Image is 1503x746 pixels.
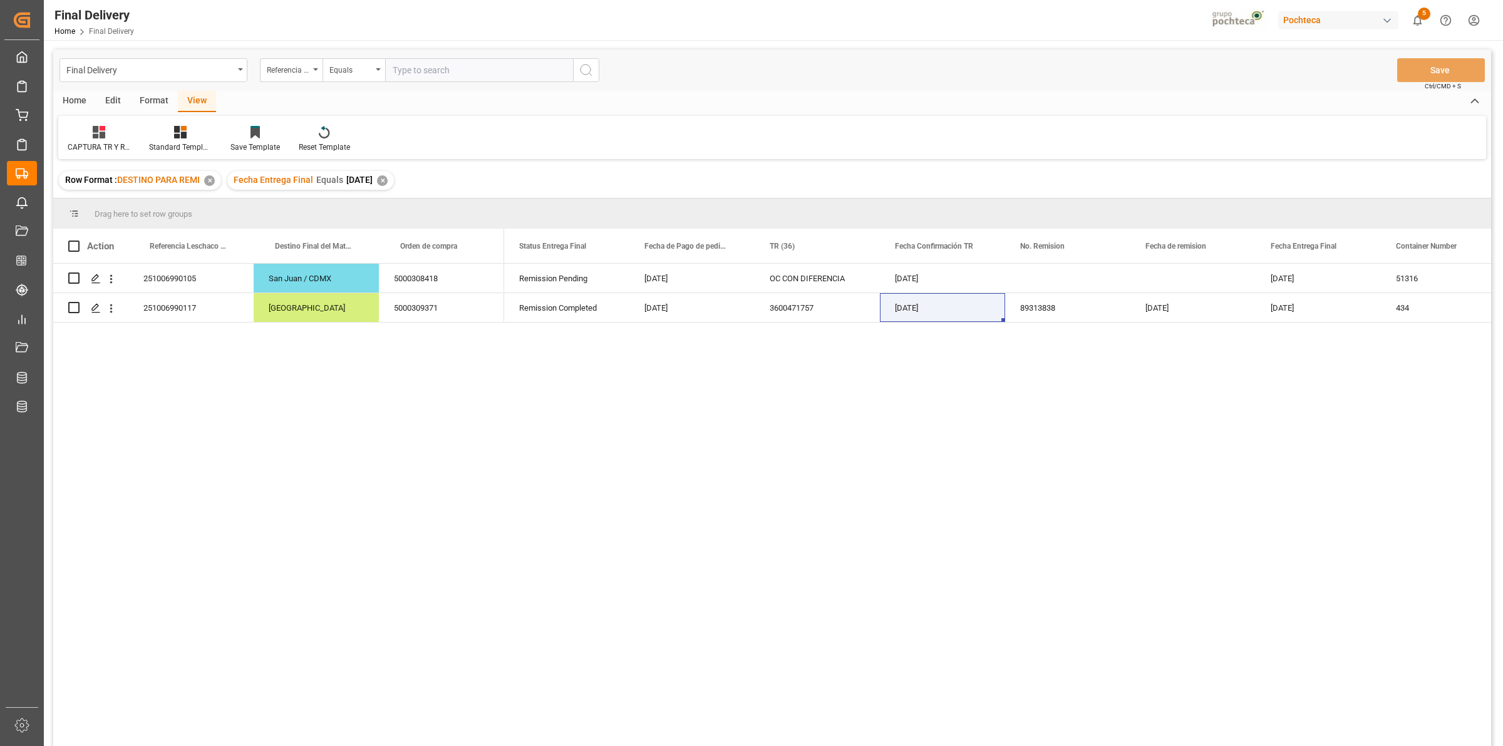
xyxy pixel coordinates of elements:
button: Help Center [1432,6,1460,34]
div: Home [53,91,96,112]
div: Equals [329,61,372,76]
input: Type to search [385,58,573,82]
span: Fecha Entrega Final [234,175,313,185]
button: Pochteca [1278,8,1403,32]
div: Standard Templates [149,142,212,153]
div: [DATE] [629,264,755,293]
div: ✕ [377,175,388,186]
div: [DATE] [1130,293,1256,322]
span: Row Format : [65,175,117,185]
a: Home [54,27,75,36]
div: [DATE] [880,293,1005,322]
span: Fecha de Pago de pedimento [644,242,728,251]
button: open menu [59,58,247,82]
div: Edit [96,91,130,112]
span: Container Number [1396,242,1457,251]
div: [DATE] [1256,293,1381,322]
div: San Juan / CDMX [254,264,379,293]
span: Fecha Confirmación TR [895,242,973,251]
div: Referencia Leschaco (Impo) [267,61,309,76]
div: [DATE] [880,264,1005,293]
div: Save Template [230,142,280,153]
span: DESTINO PARA REMI [117,175,200,185]
button: open menu [260,58,323,82]
div: [DATE] [629,293,755,322]
div: Pochteca [1278,11,1398,29]
div: Press SPACE to select this row. [53,293,504,323]
div: 251006990117 [128,293,254,322]
button: Save [1397,58,1485,82]
span: Drag here to set row groups [95,209,192,219]
div: 251006990105 [128,264,254,293]
div: 5000308418 [379,264,504,293]
div: [GEOGRAPHIC_DATA] [254,293,379,322]
span: Fecha de remision [1145,242,1206,251]
span: No. Remision [1020,242,1065,251]
span: Ctrl/CMD + S [1425,81,1461,91]
span: Status Entrega Final [519,242,586,251]
div: View [178,91,216,112]
span: [DATE] [346,175,373,185]
span: Referencia Leschaco (Impo) [150,242,227,251]
span: 5 [1418,8,1430,20]
div: CAPTURA TR Y RETRASO CON ENTREGA Y SUCURSAL [68,142,130,153]
div: Final Delivery [66,61,234,77]
div: Reset Template [299,142,350,153]
div: ✕ [204,175,215,186]
img: pochtecaImg.jpg_1689854062.jpg [1208,9,1270,31]
div: 89313838 [1005,293,1130,322]
div: OC CON DIFERENCIA [755,264,880,293]
div: Remission Pending [504,264,629,293]
button: search button [573,58,599,82]
button: show 5 new notifications [1403,6,1432,34]
span: Fecha Entrega Final [1271,242,1336,251]
div: Final Delivery [54,6,134,24]
div: Remission Completed [504,293,629,322]
span: Orden de compra [400,242,457,251]
div: Format [130,91,178,112]
div: [DATE] [1256,264,1381,293]
button: open menu [323,58,385,82]
div: 5000309371 [379,293,504,322]
span: Equals [316,175,343,185]
div: Press SPACE to select this row. [53,264,504,293]
div: Action [87,241,114,252]
span: TR (36) [770,242,795,251]
div: 3600471757 [755,293,880,322]
span: Destino Final del Material [275,242,353,251]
